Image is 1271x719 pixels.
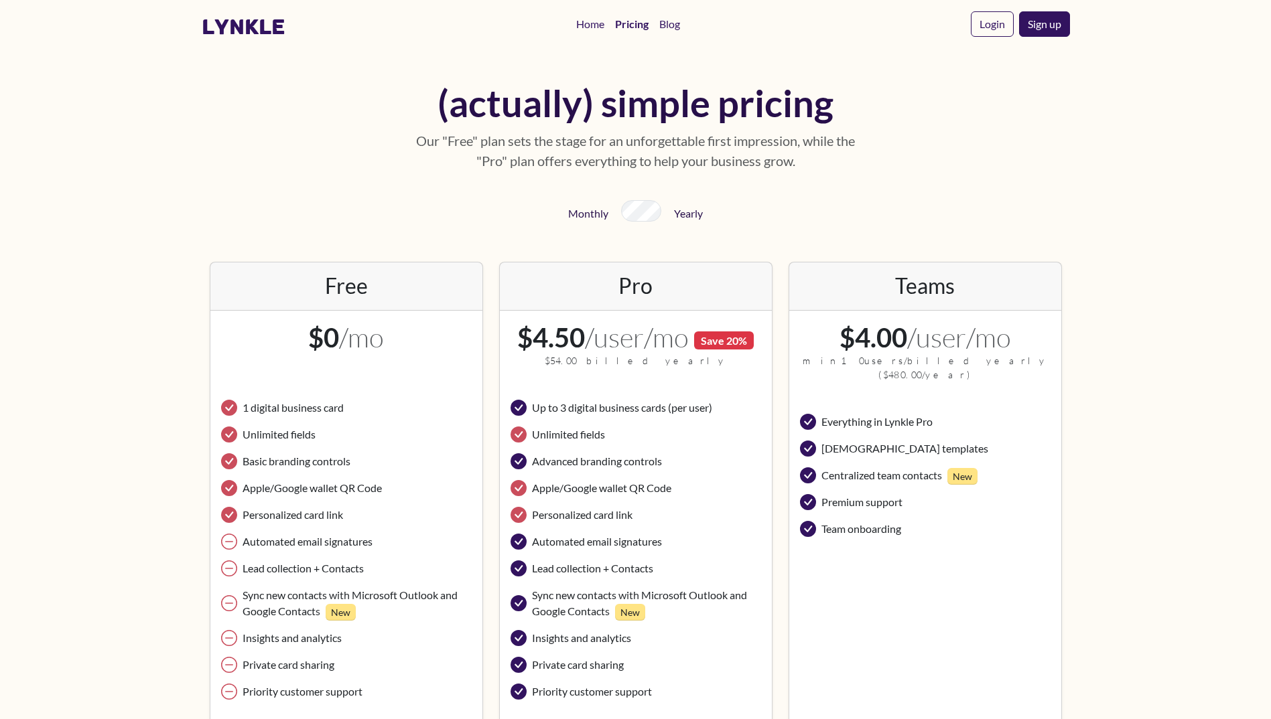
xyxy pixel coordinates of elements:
[517,321,585,353] span: $4.50
[532,630,631,646] span: Insights and analytics
[532,426,605,443] span: Unlimited fields
[243,480,382,496] span: Apple/Google wallet QR Code
[243,587,472,619] span: Sync new contacts with Microsoft Outlook and Google Contacts
[413,80,858,125] h1: (actually) simple pricing
[243,684,362,700] span: Priority customer support
[674,207,703,220] span: Yearly
[243,453,350,469] span: Basic branding controls
[413,131,858,171] p: Our "Free" plan sets the stage for an unforgettable first impression, while the "Pro" plan offers...
[532,657,624,673] span: Private card sharing
[585,321,754,353] small: /user/mo
[947,468,978,485] small: New
[821,521,901,537] span: Team onboarding
[532,534,662,550] span: Automated email signatures
[800,353,1051,382] small: min 10 users/billed yearly ( $480.00 /year)
[971,11,1014,37] a: Login
[654,11,685,37] a: Blog
[571,11,610,37] a: Home
[532,587,761,619] span: Sync new contacts with Microsoft Outlook and Google Contacts
[243,400,344,416] span: 1 digital business card
[895,272,955,299] h2: Teams
[511,353,761,368] small: $54.00 billed yearly
[308,321,339,353] span: $0
[243,507,343,523] span: Personalized card link
[821,467,978,483] span: Centralized team contacts
[243,630,342,646] span: Insights and analytics
[243,560,364,576] span: Lead collection + Contacts
[615,604,645,621] small: New
[532,507,632,523] span: Personalized card link
[840,321,907,353] span: $4.00
[532,480,671,496] span: Apple/Google wallet QR Code
[243,426,316,443] span: Unlimited fields
[1019,11,1070,37] a: Sign up
[243,657,334,673] span: Private card sharing
[532,453,662,469] span: Advanced branding controls
[907,321,1011,353] small: /user/mo
[202,14,285,39] a: lynkle
[821,441,988,457] span: [DEMOGRAPHIC_DATA] templates
[532,400,712,416] span: Up to 3 digital business cards (per user)
[821,494,902,510] span: Premium support
[532,560,653,576] span: Lead collection + Contacts
[618,272,653,299] h2: Pro
[694,331,754,349] span: Save 20%
[568,207,608,220] span: Monthly
[821,414,933,430] span: Everything in Lynkle Pro
[339,321,384,353] small: /mo
[610,11,654,37] a: Pricing
[221,273,472,299] h2: Free
[243,534,373,550] span: Automated email signatures
[532,684,652,700] span: Priority customer support
[326,604,356,621] small: New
